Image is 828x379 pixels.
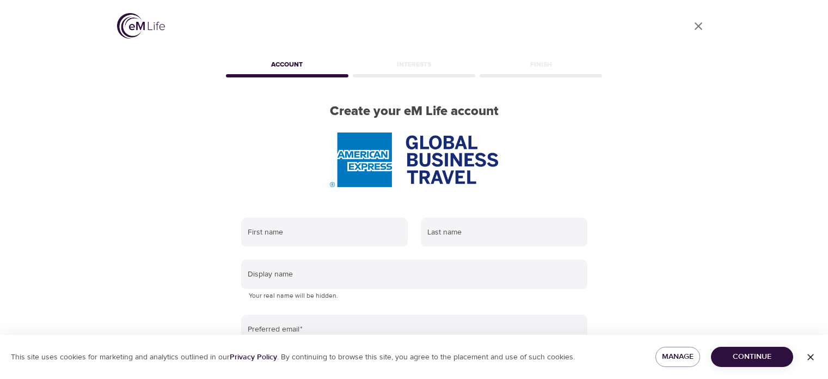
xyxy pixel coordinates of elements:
[230,352,277,362] a: Privacy Policy
[249,291,580,302] p: Your real name will be hidden.
[330,133,498,187] img: AmEx%20GBT%20logo.png
[224,104,605,119] h2: Create your eM Life account
[117,13,165,39] img: logo
[720,350,784,364] span: Continue
[655,347,701,367] button: Manage
[664,350,692,364] span: Manage
[685,13,712,39] a: close
[711,347,793,367] button: Continue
